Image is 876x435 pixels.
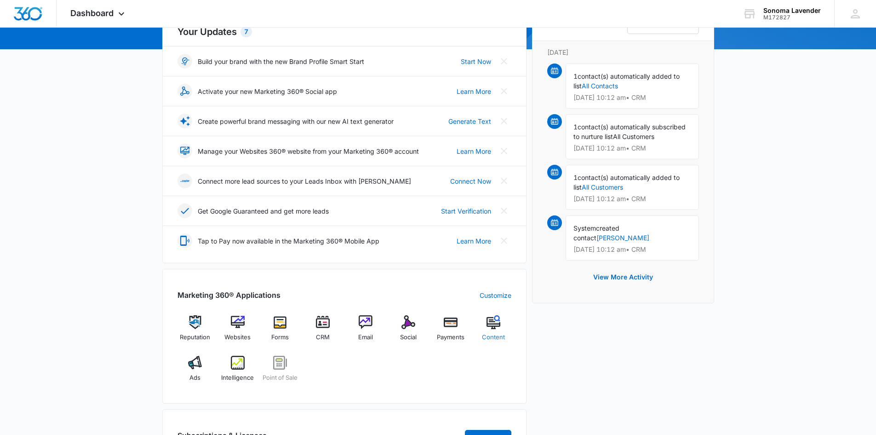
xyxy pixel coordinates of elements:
[271,333,289,342] span: Forms
[358,333,373,342] span: Email
[224,333,251,342] span: Websites
[573,94,691,101] p: [DATE] 10:12 am • CRM
[198,146,419,156] p: Manage your Websites 360® website from your Marketing 360® account
[497,84,511,99] button: Close
[582,82,618,90] a: All Contacts
[573,174,680,191] span: contact(s) automatically added to list
[177,290,281,301] h2: Marketing 360® Applications
[582,183,623,191] a: All Customers
[450,176,491,186] a: Connect Now
[573,123,686,140] span: contact(s) automatically subscribed to nurture list
[348,315,384,348] a: Email
[763,14,821,21] div: account id
[573,246,691,253] p: [DATE] 10:12 am • CRM
[457,236,491,246] a: Learn More
[476,315,511,348] a: Content
[316,333,330,342] span: CRM
[482,333,505,342] span: Content
[448,116,491,126] a: Generate Text
[573,224,619,242] span: created contact
[573,174,578,181] span: 1
[437,333,464,342] span: Payments
[573,145,691,151] p: [DATE] 10:12 am • CRM
[497,203,511,218] button: Close
[461,57,491,66] a: Start Now
[189,373,200,383] span: Ads
[198,116,394,126] p: Create powerful brand messaging with our new AI text generator
[198,206,329,216] p: Get Google Guaranteed and get more leads
[497,174,511,188] button: Close
[596,234,649,242] a: [PERSON_NAME]
[177,315,213,348] a: Reputation
[198,176,411,186] p: Connect more lead sources to your Leads Inbox with [PERSON_NAME]
[221,373,254,383] span: Intelligence
[70,8,114,18] span: Dashboard
[573,72,578,80] span: 1
[763,7,821,14] div: account name
[457,146,491,156] a: Learn More
[441,206,491,216] a: Start Verification
[497,54,511,69] button: Close
[198,236,379,246] p: Tap to Pay now available in the Marketing 360® Mobile App
[263,356,298,389] a: Point of Sale
[584,266,662,288] button: View More Activity
[198,57,364,66] p: Build your brand with the new Brand Profile Smart Start
[497,233,511,248] button: Close
[497,114,511,128] button: Close
[220,356,255,389] a: Intelligence
[263,315,298,348] a: Forms
[497,144,511,158] button: Close
[177,356,213,389] a: Ads
[390,315,426,348] a: Social
[240,26,252,37] div: 7
[457,87,491,96] a: Learn More
[573,72,680,90] span: contact(s) automatically added to list
[573,123,578,131] span: 1
[480,290,511,300] a: Customize
[613,133,654,140] span: All Customers
[305,315,341,348] a: CRM
[573,224,596,232] span: System
[198,87,337,96] p: Activate your new Marketing 360® Social app
[220,315,255,348] a: Websites
[573,196,691,202] p: [DATE] 10:12 am • CRM
[177,25,511,39] h2: Your Updates
[180,333,210,342] span: Reputation
[400,333,417,342] span: Social
[547,47,699,57] p: [DATE]
[433,315,469,348] a: Payments
[263,373,298,383] span: Point of Sale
